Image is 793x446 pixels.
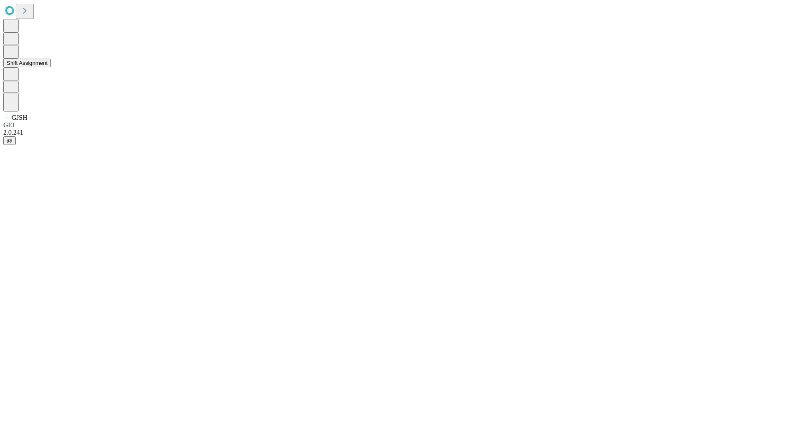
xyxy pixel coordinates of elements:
button: Shift Assignment [3,59,51,67]
div: 2.0.241 [3,129,790,136]
div: GEI [3,121,790,129]
span: GJSH [12,114,27,121]
button: @ [3,136,16,145]
span: @ [7,138,12,144]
